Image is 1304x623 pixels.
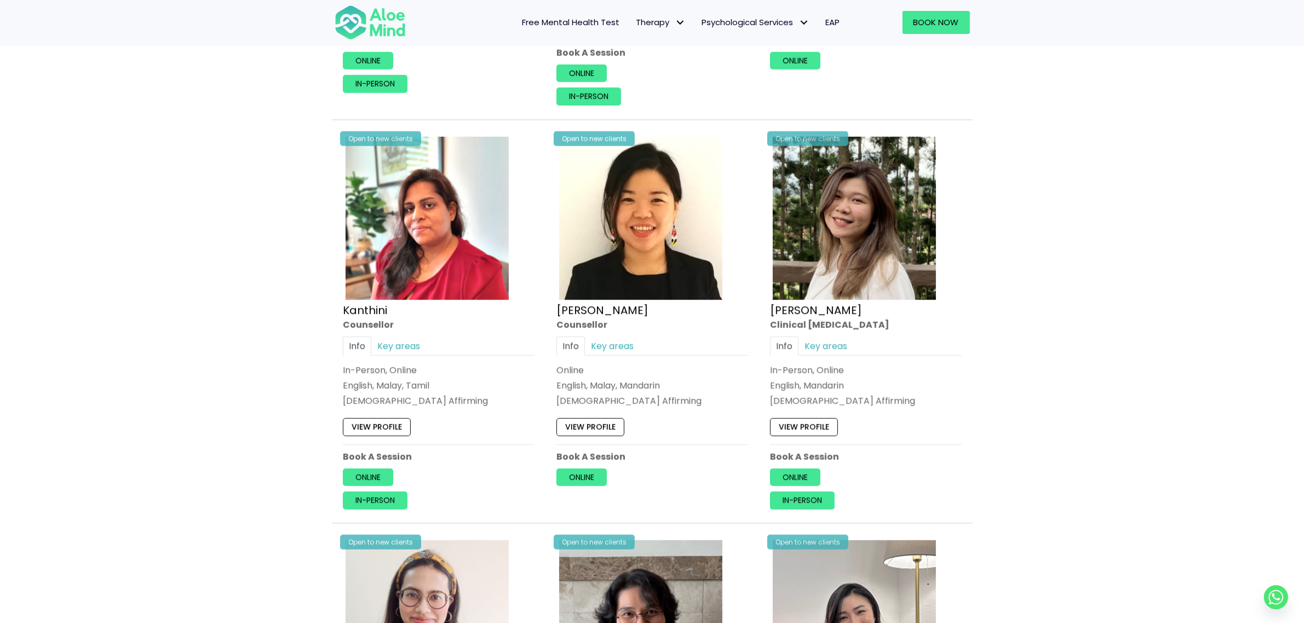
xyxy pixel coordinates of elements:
a: Info [770,336,799,355]
div: [DEMOGRAPHIC_DATA] Affirming [343,395,535,407]
div: Open to new clients [340,131,421,146]
a: Online [343,469,393,486]
div: Counsellor [343,318,535,331]
a: Info [556,336,585,355]
p: English, Mandarin [770,379,962,392]
a: View profile [556,418,624,436]
a: EAP [818,11,848,34]
span: Book Now [914,16,959,28]
a: Online [770,469,820,486]
span: Psychological Services [702,16,809,28]
img: Karen Counsellor [559,137,722,300]
span: Free Mental Health Test [522,16,620,28]
p: English, Malay, Mandarin [556,379,748,392]
span: Therapy [636,16,686,28]
img: Aloe mind Logo [335,4,406,41]
div: Clinical [MEDICAL_DATA] [770,318,962,331]
a: [PERSON_NAME] [770,302,862,318]
p: Book A Session [343,450,535,463]
p: Book A Session [556,47,748,59]
a: View profile [770,418,838,436]
a: Free Mental Health Test [514,11,628,34]
a: Online [556,469,607,486]
nav: Menu [420,11,848,34]
p: English, Malay, Tamil [343,379,535,392]
div: Open to new clients [554,131,635,146]
a: View profile [343,418,411,436]
a: Online [556,65,607,82]
div: Open to new clients [554,535,635,550]
img: Kanthini-profile [346,137,509,300]
a: In-person [343,492,407,509]
a: In-person [556,88,621,105]
div: In-Person, Online [343,364,535,377]
a: Psychological ServicesPsychological Services: submenu [694,11,818,34]
div: Counsellor [556,318,748,331]
div: [DEMOGRAPHIC_DATA] Affirming [770,395,962,407]
p: Book A Session [556,450,748,463]
div: In-Person, Online [770,364,962,377]
a: Online [770,52,820,70]
a: Key areas [585,336,640,355]
a: In-person [343,75,407,93]
a: Online [343,52,393,70]
div: [DEMOGRAPHIC_DATA] Affirming [556,395,748,407]
a: Kanthini [343,302,387,318]
div: Online [556,364,748,377]
div: Open to new clients [767,535,848,550]
span: EAP [826,16,840,28]
a: Book Now [903,11,970,34]
span: Psychological Services: submenu [796,15,812,31]
p: Book A Session [770,450,962,463]
a: Whatsapp [1264,585,1288,609]
a: Key areas [371,336,426,355]
a: TherapyTherapy: submenu [628,11,694,34]
div: Open to new clients [767,131,848,146]
a: Key areas [799,336,853,355]
a: In-person [770,492,835,509]
img: Kelly Clinical Psychologist [773,137,936,300]
a: [PERSON_NAME] [556,302,648,318]
span: Therapy: submenu [673,15,688,31]
div: Open to new clients [340,535,421,550]
a: Info [343,336,371,355]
